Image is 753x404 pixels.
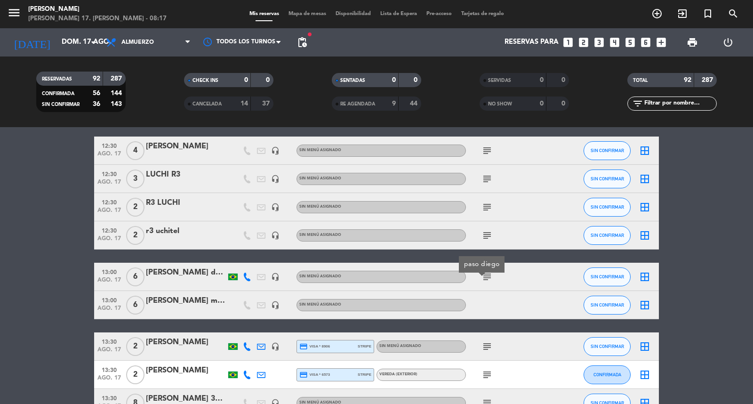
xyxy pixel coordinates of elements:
span: 2 [126,198,144,217]
span: Tarjetas de regalo [457,11,509,16]
i: looks_4 [609,36,621,48]
span: Mis reservas [245,11,284,16]
button: SIN CONFIRMAR [584,337,631,356]
span: Sin menú asignado [299,205,341,209]
span: 12:30 [97,140,121,151]
button: SIN CONFIRMAR [584,226,631,245]
strong: 44 [410,100,419,107]
strong: 0 [414,77,419,83]
i: looks_two [577,36,590,48]
i: headset_mic [271,175,280,183]
span: 2 [126,365,144,384]
span: SERVIDAS [488,78,511,83]
strong: 0 [561,100,567,107]
i: border_all [639,230,650,241]
span: fiber_manual_record [307,32,312,37]
strong: 92 [93,75,100,82]
span: 13:00 [97,294,121,305]
span: 3 [126,170,144,188]
i: subject [481,230,493,241]
i: border_all [639,299,650,311]
span: Sin menú asignado [299,275,341,278]
button: CONFIRMADA [584,365,631,384]
i: headset_mic [271,273,280,281]
div: paso diego [464,259,500,269]
strong: 36 [93,101,100,107]
strong: 92 [684,77,691,83]
button: SIN CONFIRMAR [584,198,631,217]
span: 2 [126,337,144,356]
span: SIN CONFIRMAR [591,233,624,238]
span: CHECK INS [192,78,218,83]
strong: 56 [93,90,100,97]
button: SIN CONFIRMAR [584,170,631,188]
i: power_settings_new [722,37,734,48]
i: border_all [639,341,650,352]
div: [PERSON_NAME] mesa 10 [146,295,226,307]
span: 6 [126,296,144,315]
span: Almuerzo [121,39,154,46]
i: credit_card [299,371,308,379]
span: ago. 17 [97,207,121,218]
span: 12:30 [97,225,121,235]
i: headset_mic [271,231,280,240]
span: Vereda (EXTERIOR) [379,372,417,376]
strong: 9 [392,100,396,107]
i: headset_mic [271,342,280,351]
i: border_all [639,173,650,185]
i: border_all [639,271,650,283]
div: LUCHI R3 [146,169,226,181]
span: TOTAL [633,78,648,83]
span: Sin menú asignado [299,148,341,152]
span: Sin menú asignado [299,303,341,307]
span: 13:30 [97,392,121,403]
span: CANCELADA [192,102,222,106]
span: 12:30 [97,196,121,207]
i: search [728,8,739,19]
input: Filtrar por nombre... [643,98,716,109]
span: ago. 17 [97,235,121,246]
div: [PERSON_NAME] [146,364,226,377]
span: SENTADAS [340,78,365,83]
button: SIN CONFIRMAR [584,267,631,286]
i: add_box [655,36,667,48]
span: visa * 8906 [299,342,330,351]
i: turned_in_not [702,8,713,19]
span: ago. 17 [97,277,121,288]
i: subject [481,173,493,185]
i: subject [481,202,493,213]
i: subject [481,145,493,156]
span: Mapa de mesas [284,11,331,16]
span: Sin menú asignado [379,344,421,348]
div: [PERSON_NAME] 17. [PERSON_NAME] - 08:17 [28,14,167,24]
i: subject [481,341,493,352]
span: SIN CONFIRMAR [591,274,624,279]
i: looks_6 [640,36,652,48]
span: SIN CONFIRMAR [42,102,80,107]
span: 12:30 [97,168,121,179]
div: [PERSON_NAME] [146,336,226,348]
i: subject [481,271,493,283]
span: 2 [126,226,144,245]
i: [DATE] [7,32,57,53]
span: CONFIRMADA [593,372,621,377]
span: ago. 17 [97,375,121,386]
span: SIN CONFIRMAR [591,344,624,349]
span: stripe [358,372,371,378]
span: SIN CONFIRMAR [591,204,624,210]
i: headset_mic [271,203,280,211]
div: [PERSON_NAME] [28,5,167,14]
span: ago. 17 [97,305,121,316]
i: subject [481,369,493,380]
span: NO SHOW [488,102,512,106]
button: menu [7,6,21,23]
i: arrow_drop_down [88,37,99,48]
strong: 287 [111,75,124,82]
span: 6 [126,267,144,286]
span: visa * 6573 [299,371,330,379]
div: [PERSON_NAME] [146,140,226,153]
i: exit_to_app [677,8,688,19]
div: [PERSON_NAME] de [PERSON_NAME] r2 [146,267,226,279]
span: RE AGENDADA [340,102,375,106]
i: looks_3 [593,36,605,48]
